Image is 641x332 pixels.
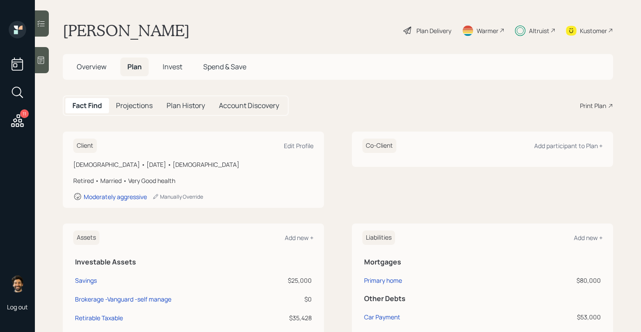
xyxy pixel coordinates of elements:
[535,276,601,285] div: $80,000
[75,295,171,304] div: Brokerage -Vanguard -self manage
[73,160,314,169] div: [DEMOGRAPHIC_DATA] • [DATE] • [DEMOGRAPHIC_DATA]
[9,275,26,292] img: eric-schwartz-headshot.png
[416,26,451,35] div: Plan Delivery
[116,102,153,110] h5: Projections
[535,312,601,322] div: $53,000
[77,62,106,71] span: Overview
[72,102,102,110] h5: Fact Find
[73,139,97,153] h6: Client
[364,258,601,266] h5: Mortgages
[284,142,314,150] div: Edit Profile
[73,230,99,245] h6: Assets
[529,26,549,35] div: Altruist
[364,295,601,303] h5: Other Debts
[75,313,123,322] div: Retirable Taxable
[477,26,498,35] div: Warmer
[574,234,603,242] div: Add new +
[534,142,603,150] div: Add participant to Plan +
[127,62,142,71] span: Plan
[84,193,147,201] div: Moderately aggressive
[203,62,246,71] span: Spend & Save
[362,230,395,245] h6: Liabilities
[7,303,28,311] div: Log out
[219,102,279,110] h5: Account Discovery
[258,295,312,304] div: $0
[73,176,314,185] div: Retired • Married • Very Good health
[75,276,97,285] div: Savings
[580,26,607,35] div: Kustomer
[152,193,203,200] div: Manually Override
[364,312,400,322] div: Car Payment
[163,62,182,71] span: Invest
[362,139,396,153] h6: Co-Client
[580,101,606,110] div: Print Plan
[75,258,312,266] h5: Investable Assets
[364,276,402,285] div: Primary home
[258,313,312,322] div: $35,428
[20,109,29,118] div: 11
[285,234,314,242] div: Add new +
[63,21,190,40] h1: [PERSON_NAME]
[258,276,312,285] div: $25,000
[167,102,205,110] h5: Plan History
